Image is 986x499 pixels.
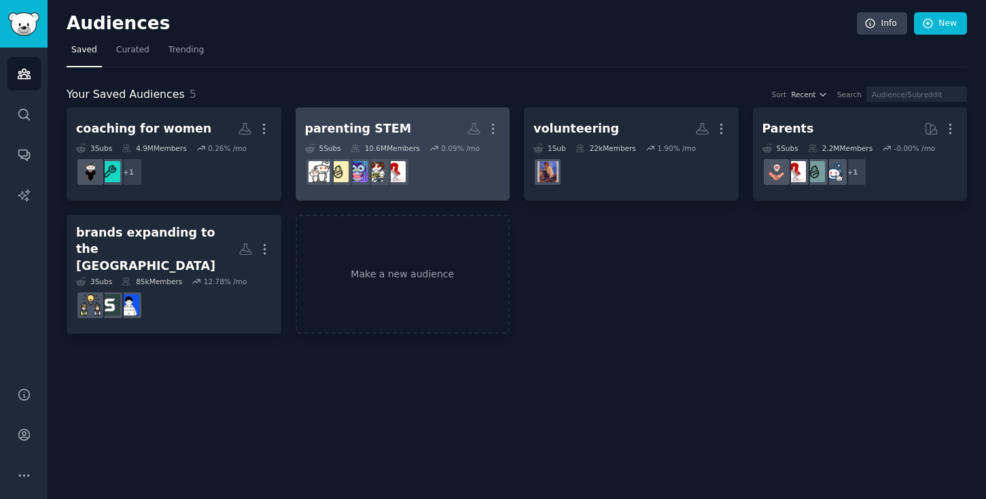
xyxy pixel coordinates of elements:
img: daddit [309,161,330,182]
h2: Audiences [67,13,857,35]
div: 10.6M Members [351,143,420,153]
span: Recent [791,90,815,99]
a: Trending [164,39,209,67]
a: coaching for women3Subs4.9MMembers0.26% /mo+1managerscareerguidance [67,107,281,201]
div: 1.90 % /mo [657,143,696,153]
img: startupsavant [99,294,120,315]
span: Curated [116,44,149,56]
span: Saved [71,44,97,56]
img: GummySearch logo [8,12,39,36]
span: 5 [190,88,196,101]
img: careerguidance [80,161,101,182]
div: 5 Sub s [305,143,341,153]
span: Your Saved Audiences [67,86,185,103]
div: Parents [762,120,814,137]
div: volunteering [533,120,619,137]
img: AskParents [785,161,806,182]
div: 22k Members [576,143,636,153]
div: 3 Sub s [76,277,112,286]
img: Parenting [328,161,349,182]
div: 2.2M Members [808,143,873,153]
div: -0.00 % /mo [894,143,936,153]
a: New [914,12,967,35]
a: Make a new audience [296,215,510,334]
div: 0.09 % /mo [441,143,480,153]
img: volunteer [538,161,559,182]
div: + 1 [839,158,867,186]
div: 0.26 % /mo [208,143,247,153]
img: managers [99,161,120,182]
div: 85k Members [122,277,182,286]
img: Parents [823,161,844,182]
a: Saved [67,39,102,67]
img: ScienceBasedParenting [347,161,368,182]
a: brands expanding to the [GEOGRAPHIC_DATA]3Subs85kMembers12.78% /moTheFoundersstartupsavantgrowmyb... [67,215,281,334]
div: + 1 [114,158,143,186]
div: 1 Sub [533,143,566,153]
img: growmybusiness [80,294,101,315]
input: Audience/Subreddit [866,86,967,102]
a: parenting STEM5Subs10.6MMembers0.09% /moAskParentsbreakingmomScienceBasedParentingParentingdaddit [296,107,510,201]
img: TheFounders [118,294,139,315]
div: Search [837,90,862,99]
button: Recent [791,90,828,99]
img: AskParents [385,161,406,182]
div: 12.78 % /mo [204,277,247,286]
a: Curated [111,39,154,67]
a: volunteering1Sub22kMembers1.90% /movolunteer [524,107,739,201]
a: Parents5Subs2.2MMembers-0.00% /mo+1ParentsSingleParentsAskParentsfamily [753,107,968,201]
div: Sort [772,90,787,99]
div: coaching for women [76,120,211,137]
span: Trending [169,44,204,56]
div: parenting STEM [305,120,412,137]
div: 3 Sub s [76,143,112,153]
img: SingleParents [804,161,825,182]
div: 4.9M Members [122,143,186,153]
div: brands expanding to the [GEOGRAPHIC_DATA] [76,224,239,275]
div: 5 Sub s [762,143,798,153]
img: breakingmom [366,161,387,182]
a: Info [857,12,907,35]
img: family [766,161,787,182]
